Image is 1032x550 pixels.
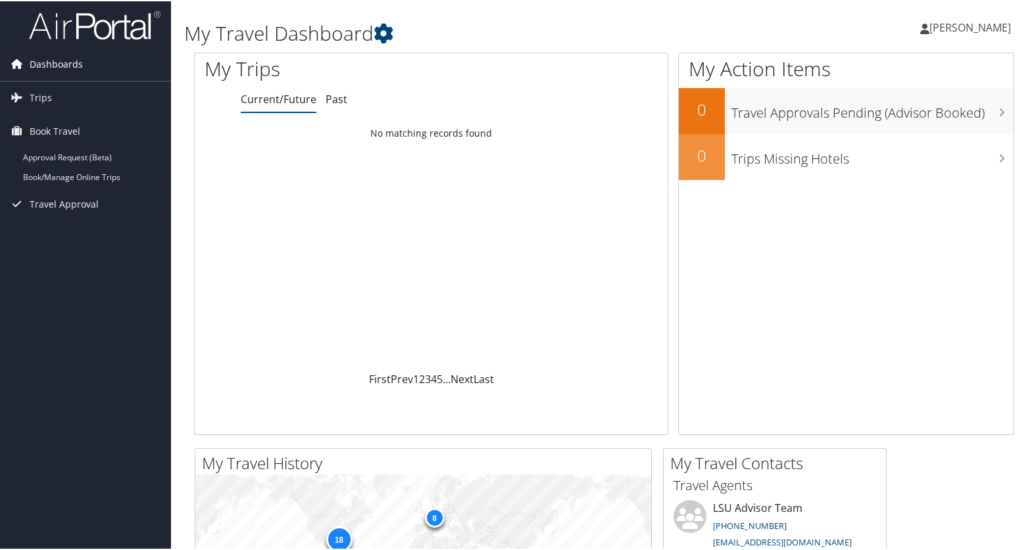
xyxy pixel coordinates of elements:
h2: My Travel Contacts [670,451,886,473]
a: 0Trips Missing Hotels [679,133,1014,179]
a: [PERSON_NAME] [920,7,1024,46]
span: Book Travel [30,114,80,147]
h3: Trips Missing Hotels [731,142,1014,167]
div: 8 [424,506,444,526]
a: 2 [419,371,425,385]
a: Current/Future [241,91,316,105]
a: Last [474,371,494,385]
h3: Travel Approvals Pending (Advisor Booked) [731,96,1014,121]
span: Dashboards [30,47,83,80]
a: Next [451,371,474,385]
h3: Travel Agents [674,475,876,493]
span: Trips [30,80,52,113]
h2: 0 [679,143,725,166]
a: 0Travel Approvals Pending (Advisor Booked) [679,87,1014,133]
span: [PERSON_NAME] [929,19,1011,34]
span: … [443,371,451,385]
a: Past [326,91,347,105]
h1: My Action Items [679,54,1014,81]
a: 1 [413,371,419,385]
h2: My Travel History [202,451,651,473]
img: airportal-logo.png [29,9,160,39]
h1: My Trips [205,54,461,81]
span: Travel Approval [30,187,99,219]
td: No matching records found [195,120,668,144]
a: 4 [431,371,437,385]
a: 3 [425,371,431,385]
a: 5 [437,371,443,385]
h1: My Travel Dashboard [184,18,744,46]
a: [PHONE_NUMBER] [713,518,787,530]
a: First [369,371,391,385]
a: [EMAIL_ADDRESS][DOMAIN_NAME] [713,535,852,547]
a: Prev [391,371,413,385]
h2: 0 [679,97,725,120]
